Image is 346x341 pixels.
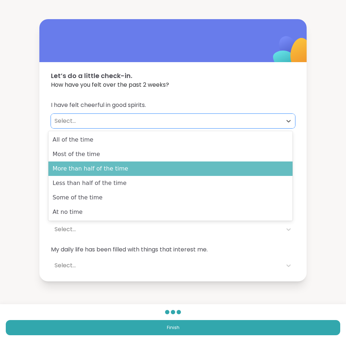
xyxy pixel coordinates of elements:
[48,161,293,176] div: More than half of the time
[55,225,278,234] div: Select...
[48,147,293,161] div: Most of the time
[51,71,295,81] span: Let’s do a little check-in.
[55,117,278,125] div: Select...
[256,17,328,89] img: ShareWell Logomark
[48,133,293,147] div: All of the time
[48,205,293,219] div: At no time
[55,261,278,270] div: Select...
[6,320,340,335] button: Finish
[51,245,295,254] span: My daily life has been filled with things that interest me.
[51,81,295,89] span: How have you felt over the past 2 weeks?
[51,101,295,109] span: I have felt cheerful in good spirits.
[48,190,293,205] div: Some of the time
[167,324,180,331] span: Finish
[48,176,293,190] div: Less than half of the time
